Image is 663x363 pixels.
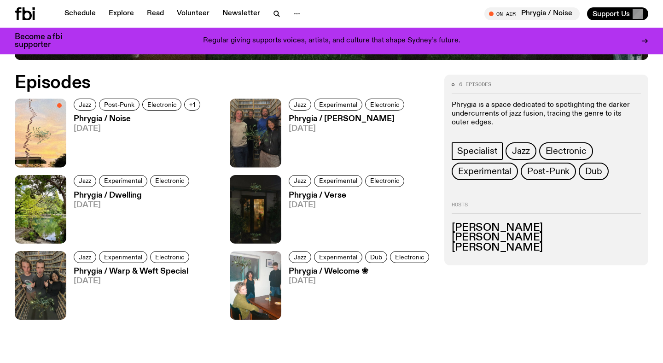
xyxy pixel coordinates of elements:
[527,166,570,176] span: Post-Punk
[452,163,518,180] a: Experimental
[289,175,311,187] a: Jazz
[15,33,74,49] h3: Become a fbi supporter
[546,146,587,156] span: Electronic
[319,177,357,184] span: Experimental
[289,115,407,123] h3: Phrygia / [PERSON_NAME]
[281,268,432,320] a: Phrygia / Welcome ❀[DATE]
[74,201,192,209] span: [DATE]
[452,202,641,213] h2: Hosts
[452,233,641,243] h3: [PERSON_NAME]
[390,251,429,263] a: Electronic
[74,251,96,263] a: Jazz
[142,99,181,111] a: Electronic
[365,175,404,187] a: Electronic
[66,268,192,320] a: Phrygia / Warp & Weft Special[DATE]
[521,163,576,180] a: Post-Punk
[74,99,96,111] a: Jazz
[395,253,424,260] span: Electronic
[452,223,641,233] h3: [PERSON_NAME]
[281,192,407,244] a: Phrygia / Verse[DATE]
[370,177,399,184] span: Electronic
[79,177,91,184] span: Jazz
[15,75,433,91] h2: Episodes
[484,7,580,20] button: On AirPhrygia / Noise
[79,101,91,108] span: Jazz
[184,99,200,111] button: +1
[150,251,189,263] a: Electronic
[294,101,306,108] span: Jazz
[294,177,306,184] span: Jazz
[370,101,399,108] span: Electronic
[452,243,641,253] h3: [PERSON_NAME]
[74,268,192,275] h3: Phrygia / Warp & Weft Special
[314,99,362,111] a: Experimental
[104,177,142,184] span: Experimental
[74,192,192,199] h3: Phrygia / Dwelling
[289,125,407,133] span: [DATE]
[99,99,140,111] a: Post-Punk
[171,7,215,20] a: Volunteer
[289,99,311,111] a: Jazz
[147,101,176,108] span: Electronic
[150,175,189,187] a: Electronic
[281,115,407,167] a: Phrygia / [PERSON_NAME][DATE]
[539,142,593,160] a: Electronic
[452,142,503,160] a: Specialist
[289,277,432,285] span: [DATE]
[314,175,362,187] a: Experimental
[370,253,382,260] span: Dub
[141,7,169,20] a: Read
[506,142,536,160] a: Jazz
[104,101,134,108] span: Post-Punk
[74,125,203,133] span: [DATE]
[585,166,602,176] span: Dub
[155,177,184,184] span: Electronic
[319,101,357,108] span: Experimental
[512,146,529,156] span: Jazz
[59,7,101,20] a: Schedule
[452,101,641,128] p: Phrygia is a space dedicated to spotlighting the darker undercurrents of jazz fusion, tracing the...
[99,251,147,263] a: Experimental
[203,37,460,45] p: Regular giving supports voices, artists, and culture that shape Sydney’s future.
[289,268,432,275] h3: Phrygia / Welcome ❀
[458,166,512,176] span: Experimental
[79,253,91,260] span: Jazz
[365,99,404,111] a: Electronic
[104,253,142,260] span: Experimental
[459,82,491,87] span: 6 episodes
[289,201,407,209] span: [DATE]
[74,277,192,285] span: [DATE]
[74,175,96,187] a: Jazz
[289,192,407,199] h3: Phrygia / Verse
[579,163,608,180] a: Dub
[365,251,387,263] a: Dub
[314,251,362,263] a: Experimental
[189,101,195,108] span: +1
[74,115,203,123] h3: Phrygia / Noise
[99,175,147,187] a: Experimental
[66,192,192,244] a: Phrygia / Dwelling[DATE]
[457,146,497,156] span: Specialist
[593,10,630,18] span: Support Us
[319,253,357,260] span: Experimental
[103,7,140,20] a: Explore
[289,251,311,263] a: Jazz
[217,7,266,20] a: Newsletter
[155,253,184,260] span: Electronic
[294,253,306,260] span: Jazz
[66,115,203,167] a: Phrygia / Noise[DATE]
[587,7,648,20] button: Support Us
